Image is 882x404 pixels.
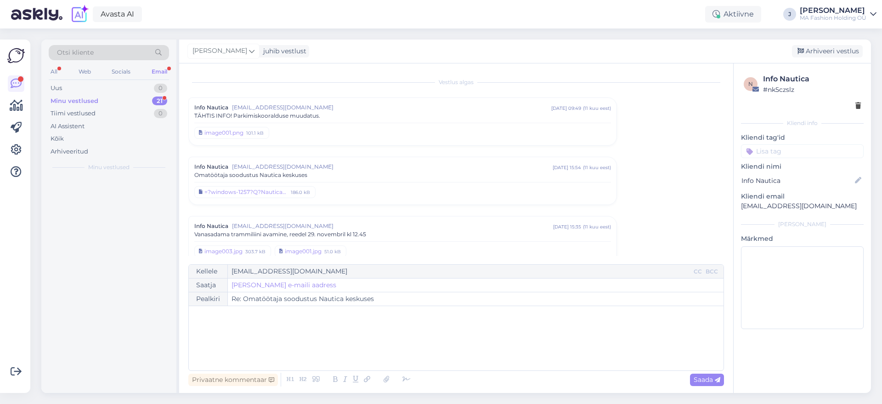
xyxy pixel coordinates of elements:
div: Minu vestlused [51,97,98,106]
div: juhib vestlust [260,46,306,56]
span: Vanasadama trammiliini avamine, reedel 29. novembril kl 12.45 [194,230,366,239]
div: Arhiveeritud [51,147,88,156]
div: Pealkiri [189,292,228,306]
div: 0 [154,109,167,118]
div: Kõik [51,134,64,143]
span: Info Nautica [194,103,228,112]
div: All [49,66,59,78]
div: [DATE] 15:35 [553,223,581,230]
div: 186.0 kB [290,188,311,196]
div: Privaatne kommentaar [188,374,278,386]
input: Write subject here... [228,292,724,306]
img: explore-ai [70,5,89,24]
div: J [783,8,796,21]
div: # nk5czslz [763,85,861,95]
div: 21 [152,97,167,106]
a: [PERSON_NAME] e-maili aadress [232,280,336,290]
div: 0 [154,84,167,93]
div: [DATE] 15:54 [553,164,581,171]
div: Info Nautica [763,74,861,85]
div: MA Fashion Holding OÜ [800,14,866,22]
div: [DATE] 09:49 [551,105,581,112]
div: CC [692,267,704,276]
div: Web [77,66,93,78]
span: Info Nautica [194,222,228,230]
div: [PERSON_NAME] [800,7,866,14]
span: Minu vestlused [88,163,130,171]
div: =?windows-1257?Q?Nautica_omat=F6=F6taja_soodustus_21_11.pdf?= [204,188,288,196]
span: Omatöötaja soodustus Nautica keskuses [194,171,307,179]
input: Recepient... [228,265,692,278]
div: Socials [110,66,132,78]
p: [EMAIL_ADDRESS][DOMAIN_NAME] [741,201,864,211]
span: [EMAIL_ADDRESS][DOMAIN_NAME] [232,103,551,112]
span: Info Nautica [194,163,228,171]
div: image003.jpg [204,247,243,256]
p: Kliendi tag'id [741,133,864,142]
div: BCC [704,267,720,276]
div: Kellele [189,265,228,278]
div: Arhiveeri vestlus [792,45,863,57]
div: ( 11 kuu eest ) [583,223,611,230]
span: TÄHTIS INFO! Parkimiskooralduse muudatus. [194,112,320,120]
div: ( 11 kuu eest ) [583,164,611,171]
a: Avasta AI [93,6,142,22]
div: Tiimi vestlused [51,109,96,118]
span: [PERSON_NAME] [192,46,247,56]
img: Askly Logo [7,47,25,64]
div: [PERSON_NAME] [741,220,864,228]
p: Kliendi nimi [741,162,864,171]
div: ( 11 kuu eest ) [583,105,611,112]
p: Märkmed [741,234,864,244]
div: image001.jpg [285,247,322,256]
div: image001.png [204,129,243,137]
div: Vestlus algas [188,78,724,86]
div: Email [150,66,169,78]
span: [EMAIL_ADDRESS][DOMAIN_NAME] [232,222,553,230]
span: Saada [694,376,720,384]
div: Uus [51,84,62,93]
div: Aktiivne [705,6,761,23]
span: n [748,80,753,87]
span: Otsi kliente [57,48,94,57]
div: Kliendi info [741,119,864,127]
div: 101.1 kB [245,129,265,137]
div: 303.7 kB [244,247,266,256]
div: AI Assistent [51,122,85,131]
a: [PERSON_NAME]MA Fashion Holding OÜ [800,7,876,22]
a: =?windows-1257?Q?Nautica_omat=F6=F6taja_soodustus_21_11.pdf?=186.0 kB [194,186,316,198]
input: Lisa tag [741,144,864,158]
div: Saatja [189,279,228,292]
div: 51.0 kB [323,247,342,256]
span: [EMAIL_ADDRESS][DOMAIN_NAME] [232,163,553,171]
p: Kliendi email [741,192,864,201]
input: Lisa nimi [741,176,853,186]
